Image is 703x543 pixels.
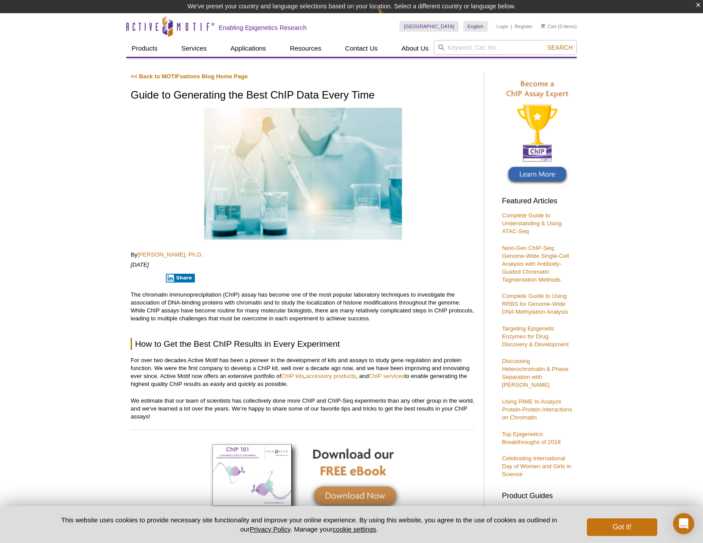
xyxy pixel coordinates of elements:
[176,40,212,57] a: Services
[281,373,304,379] a: ChIP kits
[306,373,356,379] a: accessory products
[126,40,163,57] a: Products
[502,212,562,235] a: Complete Guide to Understanding & Using ATAC-Seq
[502,325,569,348] a: Targeting Epigenetic Enzymes for Drug Discovery & Development
[377,7,401,27] img: Change Here
[673,513,694,534] div: Open Intercom Messenger
[514,23,532,29] a: Register
[502,293,568,315] a: Complete Guide to Using RRBS for Genome-Wide DNA Methylation Analysis
[587,518,657,536] button: Got it!
[131,89,475,102] h1: Guide to Generating the Best ChIP Data Every Time
[131,397,475,421] p: We estimate that our team of scientists has collectively done more ChIP and ChIP-Seq experiments ...
[166,274,195,283] button: Share
[193,437,413,516] img: ChIP eBook
[333,525,376,533] button: cookie settings
[250,525,290,533] a: Privacy Policy
[396,40,434,57] a: About Us
[463,21,488,32] a: English
[545,44,575,51] button: Search
[399,21,459,32] a: [GEOGRAPHIC_DATA]
[369,373,404,379] a: ChIP services
[541,24,545,28] img: Your Cart
[497,23,509,29] a: Login
[547,44,573,51] span: Search
[137,251,203,258] a: [PERSON_NAME], Ph.D.
[434,40,577,55] input: Keyword, Cat. No.
[204,107,402,240] img: Best ChIP results
[46,515,572,534] p: This website uses cookies to provide necessary site functionality and improve your online experie...
[541,23,557,29] a: Cart
[131,273,160,282] iframe: X Post Button
[225,40,271,57] a: Applications
[131,291,475,323] p: The chromatin immunoprecipitation (ChIP) assay has become one of the most popular laboratory tech...
[131,338,475,350] h2: How to Get the Best ChIP Results in Every Experiment
[502,431,560,445] a: Top Epigenetics Breakthroughs of 2018
[340,40,383,57] a: Contact Us
[131,356,475,388] p: For over two decades Active Motif has been a pioneer in the development of kits and assays to stu...
[502,398,572,421] a: Using RIME to Analyze Protein-Protein Interactions on Chromatin
[502,487,572,500] h3: Product Guides
[502,358,568,388] a: Discussing Heterochromatin & Phase Separation with [PERSON_NAME]
[502,245,569,283] a: Next-Gen ChIP-Seq: Genome-Wide Single-Cell Analysis with Antibody-Guided Chromatin Tagmentation M...
[131,261,149,268] em: [DATE]
[502,455,571,477] a: Celebrating International Day of Women and Girls in Science
[511,21,512,32] li: |
[502,76,572,187] img: Become a ChIP Assay Expert
[502,198,572,205] h3: Featured Articles
[219,24,307,32] h2: Enabling Epigenetics Research
[131,251,475,259] p: By
[131,73,248,80] a: << Back to MOTIFvations Blog Home Page
[541,21,577,32] li: (0 items)
[285,40,327,57] a: Resources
